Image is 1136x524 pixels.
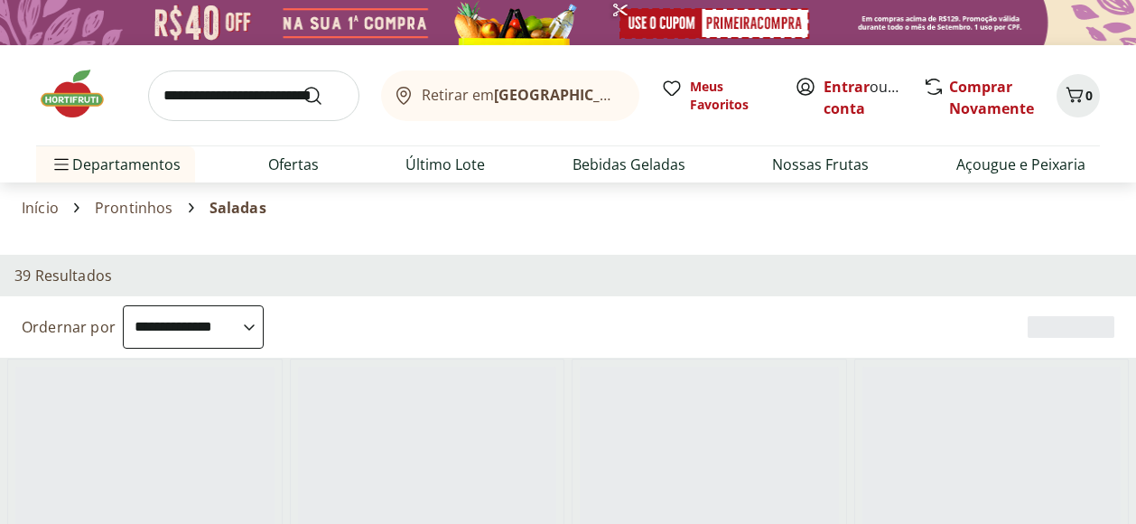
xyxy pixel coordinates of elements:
[51,143,72,186] button: Menu
[302,85,345,107] button: Submit Search
[22,317,116,337] label: Ordernar por
[494,85,798,105] b: [GEOGRAPHIC_DATA]/[GEOGRAPHIC_DATA]
[210,200,266,216] span: Saladas
[824,76,904,119] span: ou
[661,78,773,114] a: Meus Favoritos
[51,143,181,186] span: Departamentos
[1085,87,1093,104] span: 0
[949,77,1034,118] a: Comprar Novamente
[1057,74,1100,117] button: Carrinho
[956,154,1085,175] a: Açougue e Peixaria
[405,154,485,175] a: Último Lote
[95,200,173,216] a: Prontinhos
[573,154,685,175] a: Bebidas Geladas
[36,67,126,121] img: Hortifruti
[772,154,869,175] a: Nossas Frutas
[690,78,773,114] span: Meus Favoritos
[14,266,112,285] h2: 39 Resultados
[422,87,621,103] span: Retirar em
[22,200,59,216] a: Início
[824,77,870,97] a: Entrar
[381,70,639,121] button: Retirar em[GEOGRAPHIC_DATA]/[GEOGRAPHIC_DATA]
[268,154,319,175] a: Ofertas
[148,70,359,121] input: search
[824,77,923,118] a: Criar conta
